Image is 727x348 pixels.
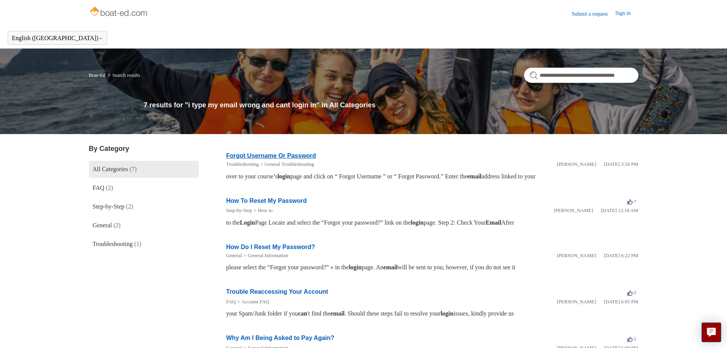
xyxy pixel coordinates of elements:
[604,161,638,167] time: 05/20/2025, 15:58
[226,207,252,213] a: Step-by-Step
[89,217,199,234] a: General (2)
[298,310,307,317] em: can
[226,172,638,181] div: over to your course’s page and click on “ Forgot Username ” or “ Forgot Password.” Enter the addr...
[226,218,638,227] div: to the Page Locate and select the “Forgot your password?” link on the page. Step 2: Check Your After
[93,185,105,191] span: FAQ
[89,198,199,215] a: Step-by-Step (2)
[330,310,345,317] em: email
[384,264,398,270] em: email
[226,298,236,306] li: FAQ
[226,244,315,250] a: How Do I Reset My Password?
[486,219,501,226] em: Email
[557,298,596,306] li: [PERSON_NAME]
[604,253,638,258] time: 01/05/2024, 18:22
[601,207,638,213] time: 03/14/2022, 00:18
[259,160,314,168] li: General Troubleshooting
[226,252,242,259] li: General
[240,219,255,226] em: Login
[627,199,637,204] span: -7
[226,309,638,318] div: your Spam/Junk folder if you 't find the . Should these steps fail to resolve your issues, kindly...
[89,180,199,196] a: FAQ (2)
[126,203,133,210] span: (2)
[226,288,328,295] a: Trouble Reaccessing Your Account
[106,72,140,78] li: Search results
[226,161,259,167] a: Troubleshooting
[615,9,638,18] a: Sign in
[93,203,125,210] span: Step-by-Step
[129,166,137,172] span: (7)
[242,299,269,304] a: Account FAQ
[113,222,121,228] span: (2)
[264,161,314,167] a: General Troubleshooting
[89,72,107,78] li: Boat-Ed
[89,5,150,20] img: Boat-Ed Help Center home page
[554,207,593,214] li: [PERSON_NAME]
[572,10,615,18] a: Submit a request
[467,173,481,180] em: email
[226,299,236,304] a: FAQ
[557,160,596,168] li: [PERSON_NAME]
[248,253,288,258] a: General Information
[627,336,637,342] span: -2
[93,222,112,228] span: General
[226,207,252,214] li: Step-by-Step
[89,236,199,253] a: Troubleshooting (1)
[349,264,362,270] em: login
[144,100,638,110] h1: 7 results for "i type my email wrong and cant login in" in All Categories
[242,252,289,259] li: General Information
[226,160,259,168] li: Troubleshooting
[93,241,133,247] span: Troubleshooting
[134,241,142,247] span: (1)
[236,298,269,306] li: Account FAQ
[258,207,273,213] a: How to
[89,72,105,78] a: Boat-Ed
[604,299,638,304] time: 01/05/2024, 18:05
[226,335,335,341] a: Why Am I Being Asked to Pay Again?
[226,152,316,159] a: Forgot Username Or Password
[524,68,638,83] input: Search
[701,322,721,342] button: Live chat
[411,219,424,226] em: login
[627,290,637,295] span: -2
[89,161,199,178] a: All Categories (7)
[557,252,596,259] li: [PERSON_NAME]
[226,197,307,204] a: How To Reset My Password
[226,253,242,258] a: General
[12,35,103,42] button: English ([GEOGRAPHIC_DATA])
[89,144,199,154] h3: By Category
[226,263,638,272] div: please select the “Forgot your password?” » in the page. An will be sent to you; however, if you ...
[93,166,128,172] span: All Categories
[106,185,113,191] span: (2)
[252,207,272,214] li: How to
[277,173,290,180] em: login
[440,310,453,317] em: login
